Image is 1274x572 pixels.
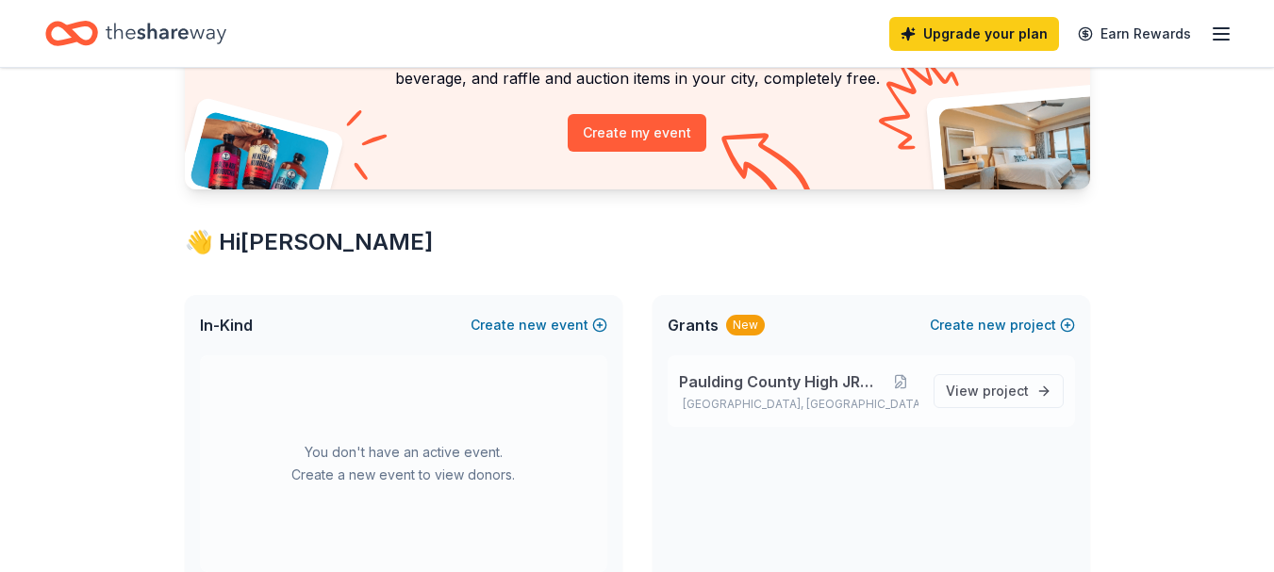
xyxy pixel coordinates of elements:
span: new [978,314,1006,336]
p: [GEOGRAPHIC_DATA], [GEOGRAPHIC_DATA] [679,397,918,412]
a: View project [934,374,1064,408]
span: In-Kind [200,314,253,336]
button: Createnewproject [930,314,1075,336]
div: New [726,315,765,335]
a: Upgrade your plan [889,17,1059,51]
div: You don't have an active event. Create a new event to view donors. [200,355,607,572]
div: 👋 Hi [PERSON_NAME] [185,227,1090,257]
span: Paulding County High JROTC [679,370,883,393]
span: View [946,380,1029,402]
a: Earn Rewards [1067,17,1202,51]
a: Home [45,11,226,56]
button: Create my event [568,114,706,152]
span: project [983,383,1029,399]
span: Grants [668,314,719,336]
span: new [519,314,547,336]
button: Createnewevent [471,314,607,336]
img: Curvy arrow [721,133,816,204]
